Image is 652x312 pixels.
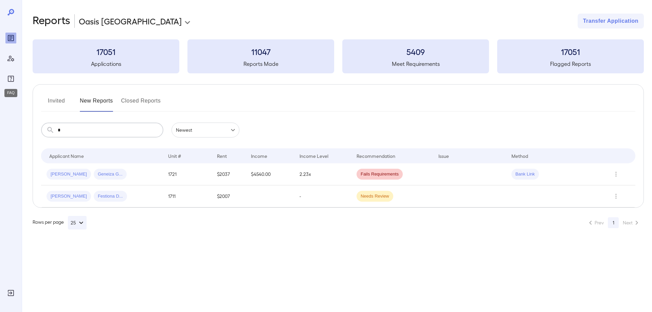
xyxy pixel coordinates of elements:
[5,53,16,64] div: Manage Users
[94,193,127,200] span: Festiona D...
[33,39,644,73] summary: 17051Applications11047Reports Made5409Meet Requirements17051Flagged Reports
[5,33,16,43] div: Reports
[47,193,91,200] span: [PERSON_NAME]
[300,152,328,160] div: Income Level
[187,60,334,68] h5: Reports Made
[121,95,161,112] button: Closed Reports
[342,46,489,57] h3: 5409
[294,163,351,185] td: 2.23x
[357,193,393,200] span: Needs Review
[511,171,539,178] span: Bank Link
[497,60,644,68] h5: Flagged Reports
[583,217,644,228] nav: pagination navigation
[171,123,239,137] div: Newest
[212,163,246,185] td: $2037
[79,16,182,26] p: Oasis [GEOGRAPHIC_DATA]
[49,152,84,160] div: Applicant Name
[5,73,16,84] div: FAQ
[511,152,528,160] div: Method
[33,60,179,68] h5: Applications
[357,171,403,178] span: Fails Requirements
[33,216,87,230] div: Rows per page
[246,163,294,185] td: $4540.00
[80,95,113,112] button: New Reports
[33,46,179,57] h3: 17051
[47,171,91,178] span: [PERSON_NAME]
[217,152,228,160] div: Rent
[438,152,449,160] div: Issue
[68,216,87,230] button: 25
[578,14,644,29] button: Transfer Application
[608,217,619,228] button: page 1
[4,89,17,97] div: FAQ
[5,288,16,298] div: Log Out
[163,163,211,185] td: 1721
[294,185,351,207] td: -
[168,152,181,160] div: Unit #
[497,46,644,57] h3: 17051
[163,185,211,207] td: 1711
[212,185,246,207] td: $2007
[187,46,334,57] h3: 11047
[251,152,267,160] div: Income
[33,14,70,29] h2: Reports
[342,60,489,68] h5: Meet Requirements
[357,152,395,160] div: Recommendation
[611,191,621,202] button: Row Actions
[41,95,72,112] button: Invited
[611,169,621,180] button: Row Actions
[94,171,127,178] span: Geneiza G...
